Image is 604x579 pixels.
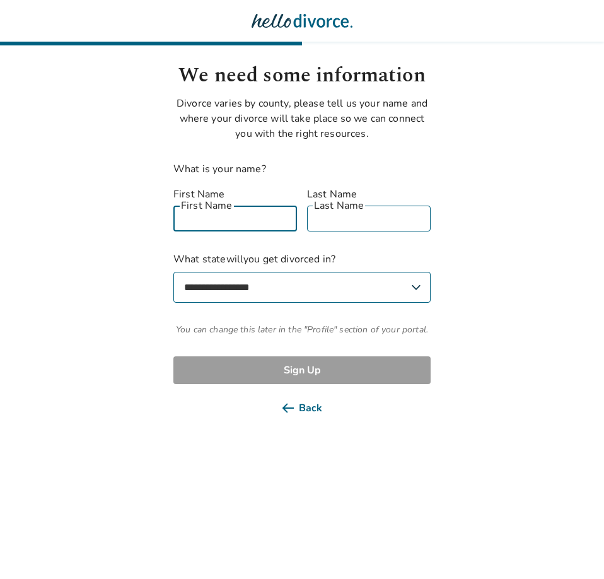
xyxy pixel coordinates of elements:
div: Widget de chat [541,518,604,579]
h1: We need some information [173,61,431,91]
label: What is your name? [173,162,266,176]
select: What statewillyou get divorced in? [173,272,431,303]
label: What state will you get divorced in? [173,252,431,303]
label: First Name [173,187,297,202]
button: Sign Up [173,356,431,384]
span: You can change this later in the "Profile" section of your portal. [173,323,431,336]
p: Divorce varies by county, please tell us your name and where your divorce will take place so we c... [173,96,431,141]
button: Back [173,394,431,422]
iframe: Chat Widget [541,518,604,579]
label: Last Name [307,187,431,202]
img: Hello Divorce Logo [252,8,352,33]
